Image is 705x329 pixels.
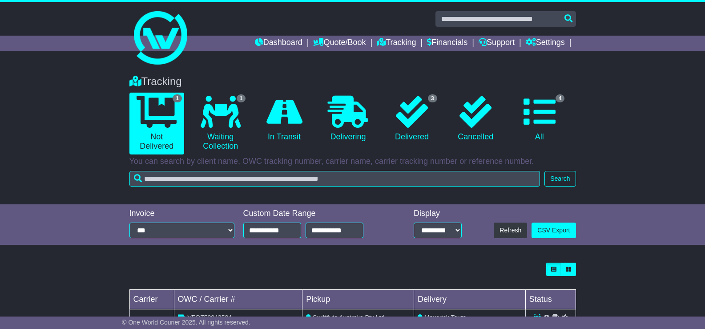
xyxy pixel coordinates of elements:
a: Dashboard [255,36,302,51]
a: 1 Not Delivered [129,93,184,154]
a: Delivering [321,93,375,145]
span: Maverick Tours [424,314,466,321]
a: 1 Waiting Collection [193,93,248,154]
td: Carrier [129,290,174,309]
a: Support [479,36,515,51]
span: 4 [556,94,565,102]
div: Display [414,209,462,219]
button: Refresh [494,223,527,238]
a: 3 Delivered [384,93,439,145]
td: Delivery [414,290,525,309]
div: Custom Date Range [243,209,386,219]
span: 1 [173,94,182,102]
td: Status [525,290,576,309]
p: You can search by client name, OWC tracking number, carrier name, carrier tracking number or refe... [129,157,576,167]
span: 3 [428,94,437,102]
a: CSV Export [532,223,576,238]
a: Tracking [377,36,416,51]
button: Search [544,171,576,187]
td: Pickup [302,290,414,309]
div: Invoice [129,209,234,219]
a: Financials [427,36,467,51]
a: In Transit [257,93,311,145]
span: 1 [237,94,246,102]
span: Swiftflyte Australia Pty Ltd [313,314,384,321]
a: 4 All [512,93,567,145]
td: OWC / Carrier # [174,290,302,309]
span: © One World Courier 2025. All rights reserved. [122,319,250,326]
a: Settings [526,36,565,51]
div: Tracking [125,75,580,88]
a: Cancelled [448,93,503,145]
a: Quote/Book [313,36,366,51]
span: VFQZ50043504 [187,314,232,321]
